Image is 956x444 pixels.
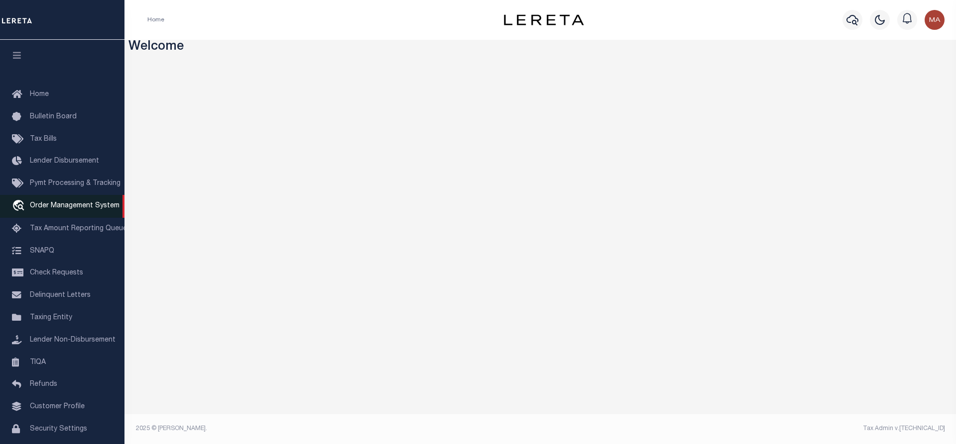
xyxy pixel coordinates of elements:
span: Pymt Processing & Tracking [30,180,120,187]
span: Bulletin Board [30,113,77,120]
span: SNAPQ [30,247,54,254]
span: Taxing Entity [30,314,72,321]
span: Tax Bills [30,136,57,143]
h3: Welcome [128,40,953,55]
span: Home [30,91,49,98]
span: Check Requests [30,269,83,276]
div: Tax Admin v.[TECHNICAL_ID] [548,424,945,433]
span: Lender Disbursement [30,158,99,165]
span: Tax Amount Reporting Queue [30,225,127,232]
li: Home [147,15,164,24]
span: Refunds [30,381,57,388]
span: TIQA [30,358,46,365]
img: logo-dark.svg [504,14,584,25]
span: Security Settings [30,426,87,433]
i: travel_explore [12,200,28,213]
span: Order Management System [30,202,119,209]
img: svg+xml;base64,PHN2ZyB4bWxucz0iaHR0cDovL3d3dy53My5vcmcvMjAwMC9zdmciIHBvaW50ZXItZXZlbnRzPSJub25lIi... [925,10,945,30]
div: 2025 © [PERSON_NAME]. [128,424,541,433]
span: Lender Non-Disbursement [30,337,116,344]
span: Customer Profile [30,403,85,410]
span: Delinquent Letters [30,292,91,299]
